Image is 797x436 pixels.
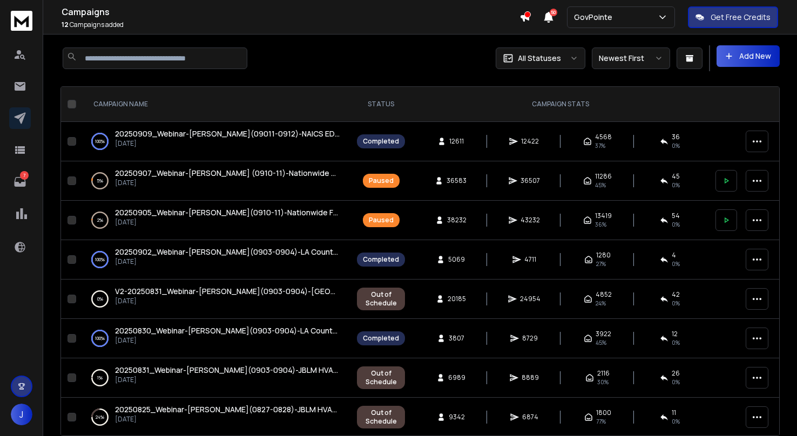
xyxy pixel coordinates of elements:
[596,338,606,347] span: 45 %
[62,20,69,29] span: 12
[522,413,538,421] span: 6874
[115,297,340,305] p: [DATE]
[97,175,103,186] p: 5 %
[11,404,32,425] button: J
[115,168,436,178] span: 20250907_Webinar-[PERSON_NAME] (0910-11)-Nationwide Marketing Support Contracts
[574,12,617,23] p: GovPointe
[448,255,465,264] span: 5069
[115,207,423,217] span: 20250905_Webinar-[PERSON_NAME](0910-11)-Nationwide Facility Support Contracts
[411,87,709,122] th: CAMPAIGN STATS
[20,171,29,180] p: 7
[449,334,464,343] span: 3807
[80,319,350,358] td: 100%20250830_Webinar-[PERSON_NAME](0903-0904)-LA County Public Works & Health Services[DATE]
[672,172,680,181] span: 45
[717,45,780,67] button: Add New
[447,216,467,224] span: 38232
[95,136,105,147] p: 100 %
[672,133,680,141] span: 36
[95,254,105,265] p: 100 %
[115,286,475,296] span: V2-20250831_Webinar-[PERSON_NAME](0903-0904)-[GEOGRAPHIC_DATA] (ISD) RFP-[US_STATE]
[672,338,680,347] span: 0 %
[518,53,561,64] p: All Statuses
[363,255,399,264] div: Completed
[672,212,680,220] span: 54
[596,251,611,260] span: 1280
[447,176,467,185] span: 36583
[369,176,394,185] div: Paused
[80,280,350,319] td: 0%V2-20250831_Webinar-[PERSON_NAME](0903-0904)-[GEOGRAPHIC_DATA] (ISD) RFP-[US_STATE][DATE]
[97,294,103,304] p: 0 %
[521,176,540,185] span: 36507
[115,247,449,257] span: 20250902_Webinar-[PERSON_NAME](0903-0904)-LA County Public Works & Health Services
[115,207,340,218] a: 20250905_Webinar-[PERSON_NAME](0910-11)-Nationwide Facility Support Contracts
[520,295,541,303] span: 24954
[596,408,611,417] span: 1800
[115,139,340,148] p: [DATE]
[524,255,536,264] span: 4711
[115,376,340,384] p: [DATE]
[672,330,678,338] span: 12
[672,290,680,299] span: 42
[672,141,680,150] span: 0 %
[97,215,103,226] p: 2 %
[595,133,612,141] span: 4568
[363,137,399,146] div: Completed
[369,216,394,224] div: Paused
[80,87,350,122] th: CAMPAIGN NAME
[449,413,465,421] span: 9342
[521,216,540,224] span: 43232
[115,128,340,139] a: 20250909_Webinar-[PERSON_NAME](09011-0912)-NAICS EDU Support - Nationwide Contracts
[11,11,32,31] img: logo
[115,325,340,336] a: 20250830_Webinar-[PERSON_NAME](0903-0904)-LA County Public Works & Health Services
[711,12,771,23] p: Get Free Credits
[95,333,105,344] p: 100 %
[80,161,350,201] td: 5%20250907_Webinar-[PERSON_NAME] (0910-11)-Nationwide Marketing Support Contracts[DATE]
[115,247,340,257] a: 20250902_Webinar-[PERSON_NAME](0903-0904)-LA County Public Works & Health Services
[597,369,610,378] span: 2116
[596,260,606,268] span: 27 %
[595,172,612,181] span: 11286
[550,9,557,16] span: 50
[449,137,464,146] span: 12611
[96,412,104,423] p: 24 %
[596,290,612,299] span: 4852
[522,334,538,343] span: 8729
[672,220,680,229] span: 0 %
[448,295,466,303] span: 20185
[115,415,340,424] p: [DATE]
[672,378,680,386] span: 0 %
[522,373,539,382] span: 8889
[80,358,350,398] td: 1%20250831_Webinar-[PERSON_NAME](0903-0904)-JBLM HVAC Repair-Army & Air Force[DATE]
[363,290,399,308] div: Out of Schedule
[596,417,606,426] span: 77 %
[595,141,605,150] span: 37 %
[596,330,611,338] span: 3922
[688,6,778,28] button: Get Free Credits
[62,21,519,29] p: Campaigns added
[115,168,340,179] a: 20250907_Webinar-[PERSON_NAME] (0910-11)-Nationwide Marketing Support Contracts
[115,218,340,227] p: [DATE]
[9,171,31,193] a: 7
[592,47,670,69] button: Newest First
[595,212,612,220] span: 13419
[521,137,539,146] span: 12422
[672,251,676,260] span: 4
[115,257,340,266] p: [DATE]
[115,336,340,345] p: [DATE]
[595,220,606,229] span: 36 %
[672,417,680,426] span: 0 %
[350,87,411,122] th: STATUS
[115,128,456,139] span: 20250909_Webinar-[PERSON_NAME](09011-0912)-NAICS EDU Support - Nationwide Contracts
[80,201,350,240] td: 2%20250905_Webinar-[PERSON_NAME](0910-11)-Nationwide Facility Support Contracts[DATE]
[672,299,680,308] span: 0 %
[672,369,680,378] span: 26
[596,299,606,308] span: 24 %
[80,122,350,161] td: 100%20250909_Webinar-[PERSON_NAME](09011-0912)-NAICS EDU Support - Nationwide Contracts[DATE]
[62,5,519,18] h1: Campaigns
[80,240,350,280] td: 100%20250902_Webinar-[PERSON_NAME](0903-0904)-LA County Public Works & Health Services[DATE]
[115,404,340,415] a: 20250825_Webinar-[PERSON_NAME](0827-0828)-JBLM HVAC Repair-Army & Airforce
[363,369,399,386] div: Out of Schedule
[363,334,399,343] div: Completed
